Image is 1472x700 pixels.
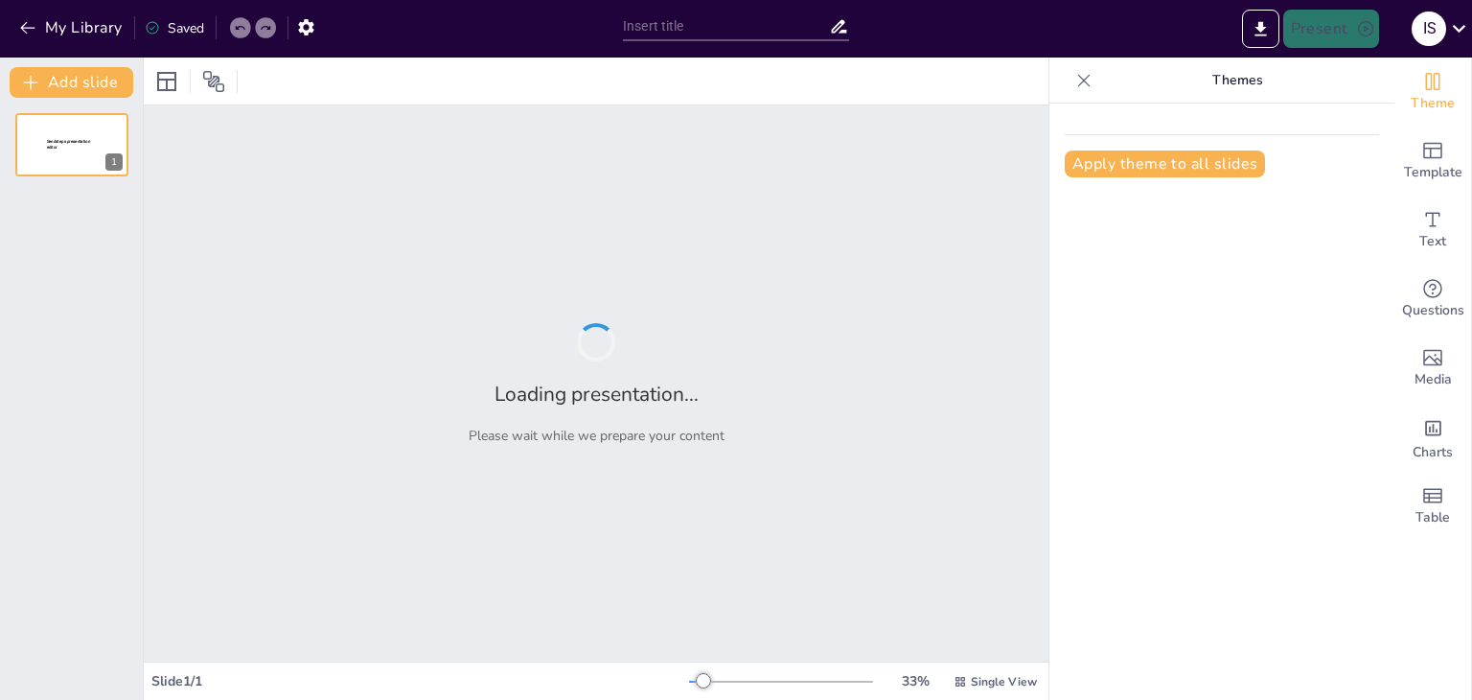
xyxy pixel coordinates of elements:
span: Text [1419,231,1446,252]
span: Template [1404,162,1462,183]
div: Layout [151,66,182,97]
span: Questions [1402,300,1464,321]
button: Present [1283,10,1379,48]
p: Please wait while we prepare your content [469,427,724,445]
div: Add images, graphics, shapes or video [1394,334,1471,403]
div: Add text boxes [1394,196,1471,265]
div: 1 [105,153,123,171]
div: i s [1412,12,1446,46]
span: Theme [1411,93,1455,114]
div: Get real-time input from your audience [1394,265,1471,334]
div: Change the overall theme [1394,58,1471,127]
div: 1 [15,113,128,176]
span: Position [202,70,225,93]
span: Charts [1413,442,1453,463]
span: Media [1414,369,1452,390]
div: 33 % [892,672,938,690]
h2: Loading presentation... [494,381,699,408]
div: Slide 1 / 1 [151,672,689,690]
button: My Library [14,12,130,43]
p: Themes [1099,58,1375,104]
span: Table [1415,507,1450,528]
span: Sendsteps presentation editor [47,139,90,150]
input: Insert title [623,12,829,40]
div: Saved [145,19,204,37]
button: Apply theme to all slides [1065,151,1265,177]
button: Add slide [10,67,133,98]
div: Add ready made slides [1394,127,1471,196]
div: Add a table [1394,472,1471,541]
div: Add charts and graphs [1394,403,1471,472]
button: i s [1412,10,1446,48]
button: Export to PowerPoint [1242,10,1279,48]
span: Single View [971,674,1037,689]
